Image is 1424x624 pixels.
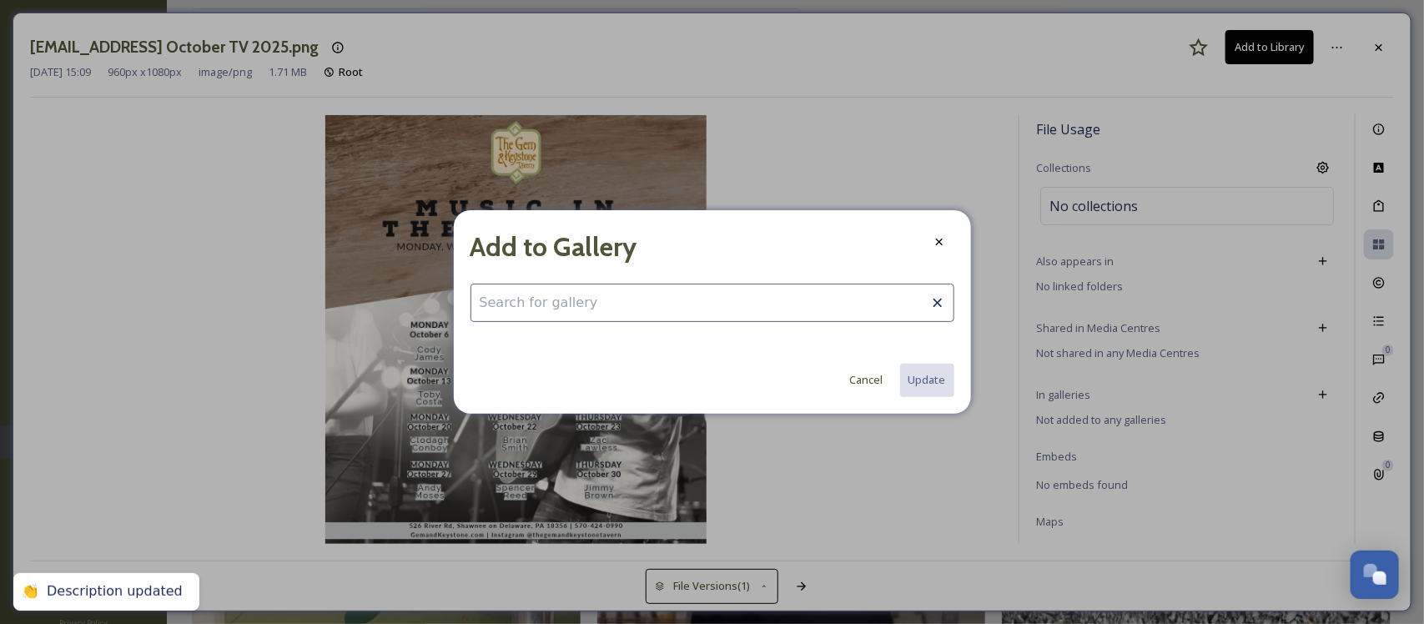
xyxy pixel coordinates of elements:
[900,364,954,396] button: Update
[470,227,637,267] h2: Add to Gallery
[470,284,954,322] input: Search for gallery
[1351,551,1399,599] button: Open Chat
[842,364,892,396] button: Cancel
[22,583,38,601] div: 👏
[47,583,183,601] div: Description updated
